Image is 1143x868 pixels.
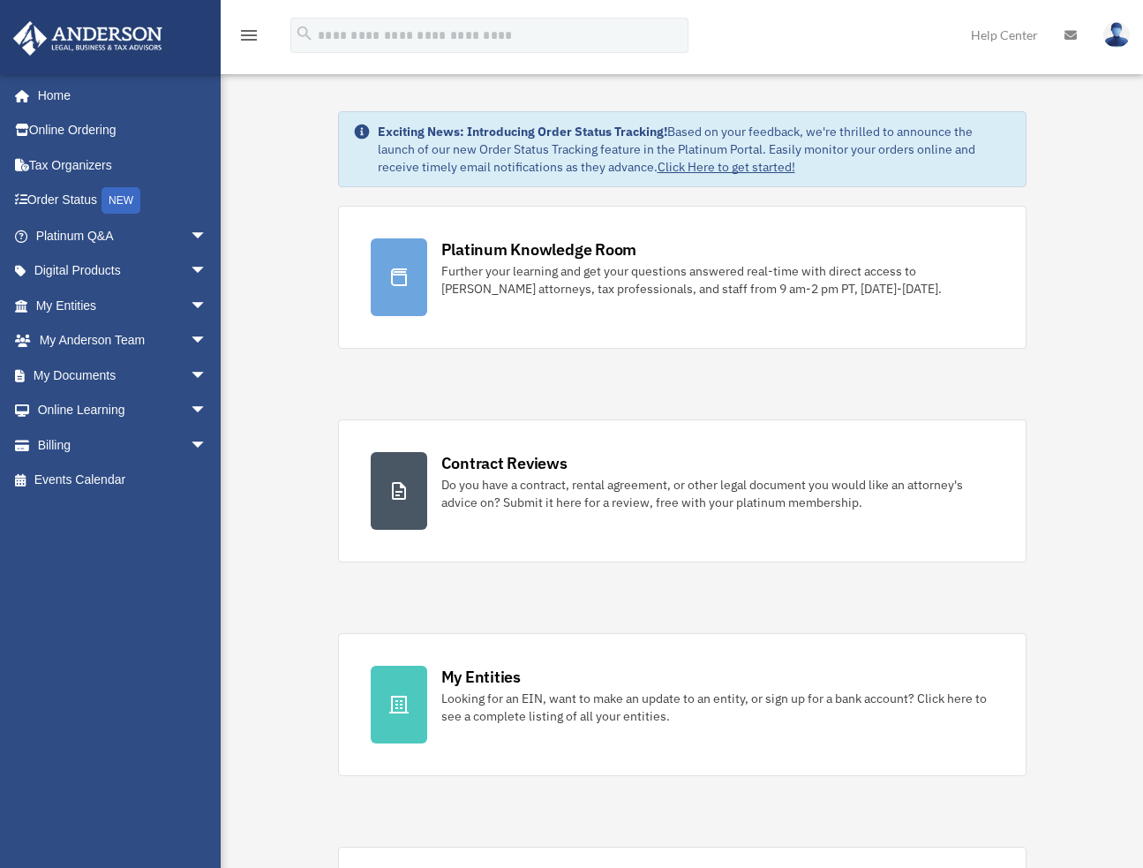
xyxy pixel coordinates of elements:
a: My Entities Looking for an EIN, want to make an update to an entity, or sign up for a bank accoun... [338,633,1026,776]
a: Online Ordering [12,113,234,148]
i: menu [238,25,259,46]
div: Looking for an EIN, want to make an update to an entity, or sign up for a bank account? Click her... [441,690,994,725]
a: Online Learningarrow_drop_down [12,393,234,428]
span: arrow_drop_down [190,393,225,429]
strong: Exciting News: Introducing Order Status Tracking! [378,124,667,140]
span: arrow_drop_down [190,218,225,254]
img: User Pic [1103,22,1130,48]
span: arrow_drop_down [190,288,225,324]
a: Order StatusNEW [12,183,234,219]
a: Home [12,78,225,113]
span: arrow_drop_down [190,358,225,394]
a: Tax Organizers [12,147,234,183]
div: My Entities [441,666,521,688]
span: arrow_drop_down [190,427,225,464]
img: Anderson Advisors Platinum Portal [8,21,168,56]
a: Events Calendar [12,463,234,498]
a: Click Here to get started! [658,159,795,175]
a: My Documentsarrow_drop_down [12,358,234,393]
a: Platinum Knowledge Room Further your learning and get your questions answered real-time with dire... [338,206,1026,349]
div: Based on your feedback, we're thrilled to announce the launch of our new Order Status Tracking fe... [378,123,1011,176]
a: My Entitiesarrow_drop_down [12,288,234,323]
div: Contract Reviews [441,452,568,474]
div: NEW [102,187,140,214]
div: Do you have a contract, rental agreement, or other legal document you would like an attorney's ad... [441,476,994,511]
a: My Anderson Teamarrow_drop_down [12,323,234,359]
span: arrow_drop_down [190,253,225,290]
div: Platinum Knowledge Room [441,238,637,260]
a: Contract Reviews Do you have a contract, rental agreement, or other legal document you would like... [338,419,1026,562]
a: Digital Productsarrow_drop_down [12,253,234,289]
div: Further your learning and get your questions answered real-time with direct access to [PERSON_NAM... [441,262,994,298]
span: arrow_drop_down [190,323,225,359]
a: Billingarrow_drop_down [12,427,234,463]
i: search [295,24,314,43]
a: Platinum Q&Aarrow_drop_down [12,218,234,253]
a: menu [238,31,259,46]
